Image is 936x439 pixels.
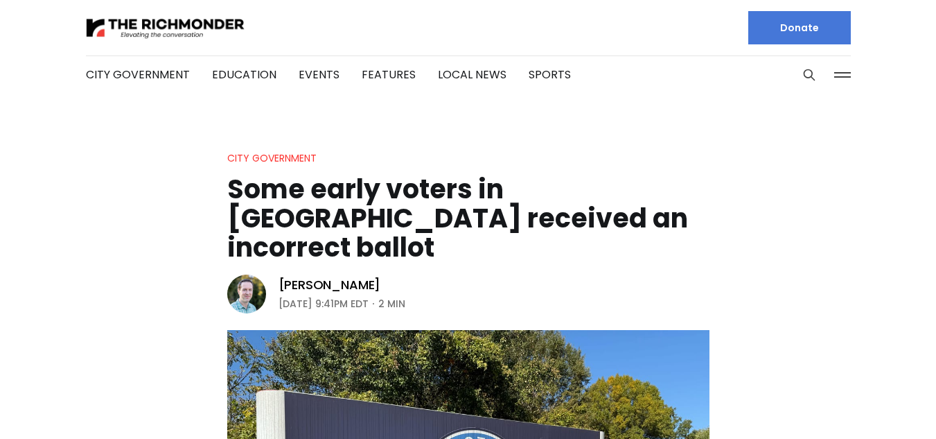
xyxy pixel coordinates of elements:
[378,295,405,312] span: 2 min
[279,277,381,293] a: [PERSON_NAME]
[86,16,245,40] img: The Richmonder
[86,67,190,83] a: City Government
[438,67,506,83] a: Local News
[299,67,339,83] a: Events
[227,175,709,262] h1: Some early voters in [GEOGRAPHIC_DATA] received an incorrect ballot
[362,67,416,83] a: Features
[227,275,266,313] img: Michael Phillips
[212,67,276,83] a: Education
[227,151,317,165] a: City Government
[819,371,936,439] iframe: portal-trigger
[279,295,369,312] time: [DATE] 9:41PM EDT
[529,67,571,83] a: Sports
[748,11,851,44] a: Donate
[799,64,820,85] button: Search this site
